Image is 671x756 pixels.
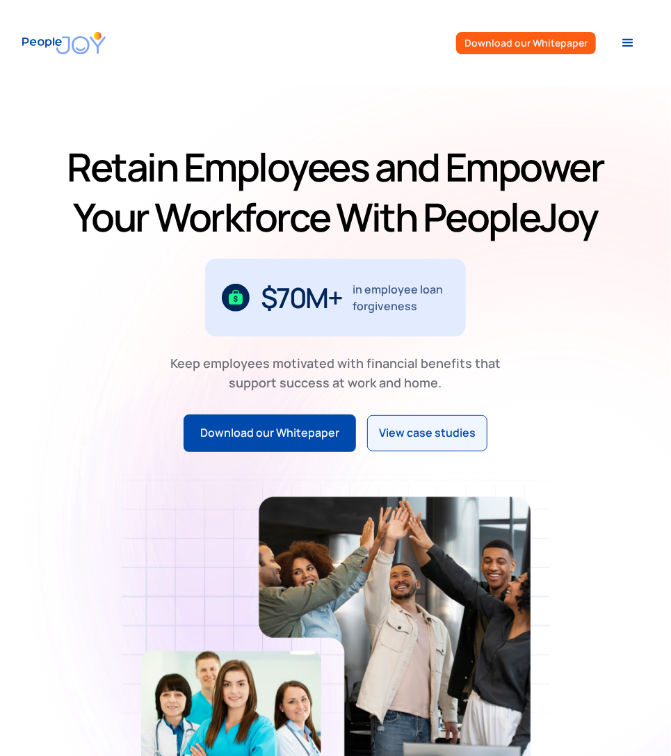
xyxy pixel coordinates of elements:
h1: Retain Employees and Empower Your Workforce With PeopleJoy [33,142,638,242]
a: Download our Whitepaper [184,415,356,452]
div: $70M+ [261,287,342,309]
div: in employee loan forgiveness [353,281,450,314]
div: Download our Whitepaper [464,38,588,49]
div: menu [607,22,649,64]
div: View case studies [379,424,476,442]
div: 1 / 3 [205,259,466,337]
a: Download our Whitepaper [456,32,596,54]
div: Keep employees motivated with financial benefits that support success at work and home. [165,353,507,392]
div: Download our Whitepaper [200,424,339,442]
a: View case studies [367,415,487,451]
a: home [22,23,106,63]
